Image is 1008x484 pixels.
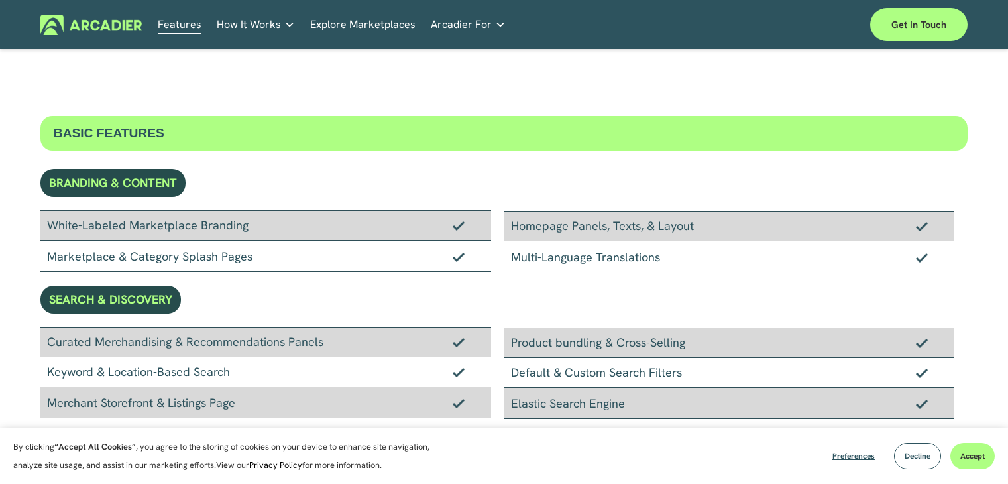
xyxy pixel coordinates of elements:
div: SEARCH & DISCOVERY [40,286,181,314]
img: Arcadier [40,15,142,35]
img: Checkmark [453,367,465,377]
button: Decline [894,443,941,469]
img: Checkmark [916,338,928,347]
button: Preferences [822,443,885,469]
a: Get in touch [870,8,968,41]
img: Checkmark [453,221,465,230]
div: Default & Custom Search Filters [504,358,955,388]
a: Privacy Policy [249,459,302,471]
div: Marketplace & Category Splash Pages [40,241,491,272]
span: How It Works [217,15,281,34]
div: Keyword & Location-Based Search [40,357,491,387]
img: Checkmark [916,221,928,231]
div: Merchant Storefront & Listings Page [40,387,491,418]
span: Accept [960,451,985,461]
div: BRANDING & CONTENT [40,169,186,197]
span: Preferences [832,451,875,461]
img: Checkmark [916,399,928,408]
img: Checkmark [916,368,928,377]
a: Features [158,15,201,35]
img: Checkmark [453,398,465,408]
strong: “Accept All Cookies” [54,441,136,452]
span: Arcadier For [431,15,492,34]
a: folder dropdown [217,15,295,35]
a: Explore Marketplaces [310,15,416,35]
div: White-Labeled Marketplace Branding [40,210,491,241]
div: Multi-Language Translations [504,241,955,272]
div: Elastic Search Engine [504,388,955,419]
div: Curated Merchandising & Recommendations Panels [40,327,491,357]
img: Checkmark [453,252,465,261]
button: Accept [950,443,995,469]
span: Decline [905,451,930,461]
img: Checkmark [453,337,465,347]
div: Product bundling & Cross-Selling [504,328,955,358]
img: Checkmark [916,253,928,262]
a: folder dropdown [431,15,506,35]
div: Homepage Panels, Texts, & Layout [504,211,955,241]
div: BASIC FEATURES [40,116,968,151]
p: By clicking , you agree to the storing of cookies on your device to enhance site navigation, anal... [13,438,444,475]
